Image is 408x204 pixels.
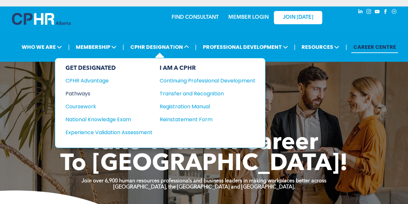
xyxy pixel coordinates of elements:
[160,115,255,123] a: Reinstatement Form
[391,8,398,17] a: Social network
[357,8,364,17] a: linkedin
[300,41,341,53] span: RESOURCES
[345,40,347,54] li: |
[65,65,153,72] div: GET DESIGNATED
[65,128,153,136] a: Experience Validation Assessment
[65,128,144,136] div: Experience Validation Assessment
[160,65,255,72] div: I AM A CPHR
[274,11,322,24] a: JOIN [DATE]
[65,90,153,98] a: Pathways
[65,90,144,98] div: Pathways
[65,77,153,85] a: CPHR Advantage
[160,102,255,111] a: Registration Manual
[283,15,313,21] span: JOIN [DATE]
[160,77,255,85] a: Continuing Professional Development
[160,115,246,123] div: Reinstatement Form
[128,41,191,53] span: CPHR DESIGNATION
[123,40,124,54] li: |
[351,41,398,53] a: CAREER CENTRE
[365,8,373,17] a: instagram
[12,13,71,25] img: A blue and white logo for cp alberta
[160,77,246,85] div: Continuing Professional Development
[65,77,144,85] div: CPHR Advantage
[160,102,246,111] div: Registration Manual
[65,115,144,123] div: National Knowledge Exam
[65,102,144,111] div: Coursework
[228,15,269,20] a: MEMBER LOGIN
[382,8,389,17] a: facebook
[74,41,118,53] span: MEMBERSHIP
[201,41,290,53] span: PROFESSIONAL DEVELOPMENT
[68,40,70,54] li: |
[160,90,246,98] div: Transfer and Recognition
[82,178,326,184] strong: Join over 6,900 human resources professionals and business leaders in making workplaces better ac...
[113,185,295,190] strong: [GEOGRAPHIC_DATA], the [GEOGRAPHIC_DATA] and [GEOGRAPHIC_DATA].
[65,102,153,111] a: Coursework
[374,8,381,17] a: youtube
[294,40,295,54] li: |
[20,41,64,53] span: WHO WE ARE
[172,15,219,20] a: FIND CONSULTANT
[195,40,197,54] li: |
[160,90,255,98] a: Transfer and Recognition
[60,153,348,176] span: To [GEOGRAPHIC_DATA]!
[65,115,153,123] a: National Knowledge Exam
